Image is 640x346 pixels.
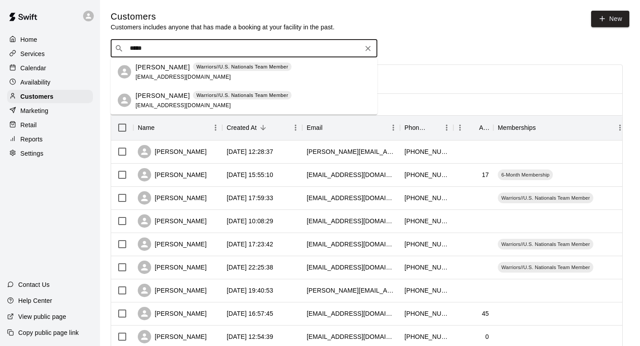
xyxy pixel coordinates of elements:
div: +16309469592 [404,332,449,341]
div: 2025-09-03 22:25:38 [227,263,273,272]
a: Calendar [7,61,93,75]
div: +15732301342 [404,193,449,202]
div: annegregstonnichols@gmail.com [307,263,396,272]
p: Availability [20,78,51,87]
div: +15739991494 [404,309,449,318]
div: 0 [485,332,489,341]
div: chris@columbiapoolandspa.com [307,147,396,156]
p: Customers [20,92,53,101]
button: Menu [453,121,467,134]
div: [PERSON_NAME] [138,191,207,205]
div: terillbean@yahoo.com [307,170,396,179]
a: Settings [7,147,93,160]
a: New [591,11,629,27]
div: Amy Colley [118,65,131,79]
div: Warriors//U.S. Nationals Team Member [498,262,593,273]
div: +15733566086 [404,147,449,156]
div: [PERSON_NAME] [138,145,207,158]
div: mnparker5@gmail.com [307,193,396,202]
div: 2025-09-04 17:23:42 [227,240,273,249]
div: amynicolemahoney@hotmail.com [307,286,396,295]
div: Will Colley [118,94,131,107]
span: 6-Month Membership [498,171,553,178]
div: [PERSON_NAME] [138,168,207,181]
div: 45 [482,309,489,318]
button: Sort [155,121,167,134]
p: Warriors//U.S. Nationals Team Member [196,63,288,71]
button: Sort [323,121,335,134]
button: Menu [387,121,400,134]
p: Copy public page link [18,328,79,337]
button: Sort [257,121,269,134]
button: Sort [428,121,440,134]
span: [EMAIL_ADDRESS][DOMAIN_NAME] [136,73,231,80]
button: Menu [209,121,222,134]
button: Menu [289,121,302,134]
div: +15738645114 [404,263,449,272]
div: 17 [482,170,489,179]
div: 2025-09-06 17:59:33 [227,193,273,202]
div: +15733247431 [404,240,449,249]
div: aricbremer@gmail.com [307,240,396,249]
div: Warriors//U.S. Nationals Team Member [498,193,593,203]
p: Calendar [20,64,46,72]
div: [PERSON_NAME] [138,237,207,251]
div: michaelcarrozza@comcast.net [307,332,396,341]
div: [PERSON_NAME] [138,284,207,297]
a: Services [7,47,93,60]
div: Age [479,115,489,140]
div: 2025-09-06 10:08:29 [227,217,273,225]
div: Phone Number [404,115,428,140]
div: Created At [227,115,257,140]
span: Warriors//U.S. Nationals Team Member [498,241,593,248]
div: Email [307,115,323,140]
div: Warriors//U.S. Nationals Team Member [498,239,593,249]
div: Name [138,115,155,140]
div: 2025-09-08 15:55:10 [227,170,273,179]
div: Name [133,115,222,140]
a: Retail [7,118,93,132]
div: 2025-09-09 12:28:37 [227,147,273,156]
button: Sort [536,121,548,134]
span: Warriors//U.S. Nationals Team Member [498,264,593,271]
p: Warriors//U.S. Nationals Team Member [196,92,288,99]
div: tonypalmer021@gmail.com [307,217,396,225]
div: [PERSON_NAME] [138,261,207,274]
a: Home [7,33,93,46]
div: +15738816395 [404,170,449,179]
a: Marketing [7,104,93,117]
div: Memberships [498,115,536,140]
button: Menu [613,121,627,134]
button: Clear [362,42,374,55]
a: Customers [7,90,93,103]
p: Marketing [20,106,48,115]
div: Memberships [493,115,627,140]
a: Reports [7,133,93,146]
div: [PERSON_NAME] [138,330,207,343]
div: 6-Month Membership [498,169,553,180]
div: [PERSON_NAME] [138,307,207,320]
div: +15733098921 [404,217,449,225]
div: Phone Number [400,115,453,140]
p: [PERSON_NAME] [136,91,190,100]
div: +15738086025 [404,286,449,295]
div: Email [302,115,400,140]
p: Settings [20,149,44,158]
span: Warriors//U.S. Nationals Team Member [498,194,593,201]
p: Contact Us [18,280,50,289]
p: [PERSON_NAME] [136,62,190,72]
p: View public page [18,312,66,321]
h5: Customers [111,11,335,23]
div: Search customers by name or email [111,40,377,57]
div: Availability [7,76,93,89]
p: Services [20,49,45,58]
button: Sort [467,121,479,134]
div: 2025-09-02 19:40:53 [227,286,273,295]
div: [PERSON_NAME] [138,214,207,228]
